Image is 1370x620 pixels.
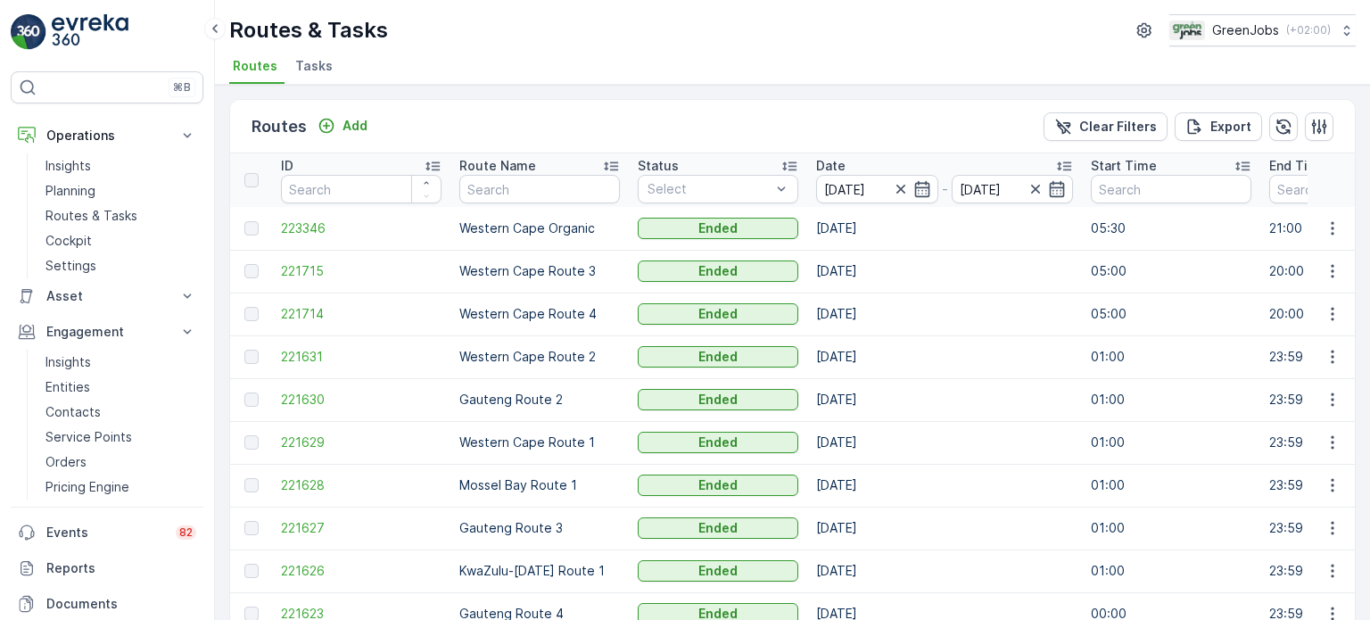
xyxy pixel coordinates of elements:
[38,350,203,375] a: Insights
[459,305,620,323] p: Western Cape Route 4
[38,450,203,475] a: Orders
[281,519,442,537] a: 221627
[952,175,1074,203] input: dd/mm/yyyy
[38,375,203,400] a: Entities
[638,389,798,410] button: Ended
[244,564,259,578] div: Toggle Row Selected
[45,478,129,496] p: Pricing Engine
[1091,262,1251,280] p: 05:00
[459,157,536,175] p: Route Name
[46,287,168,305] p: Asset
[281,219,442,237] a: 223346
[1091,391,1251,409] p: 01:00
[638,260,798,282] button: Ended
[459,262,620,280] p: Western Cape Route 3
[281,305,442,323] a: 221714
[459,175,620,203] input: Search
[638,346,798,368] button: Ended
[942,178,948,200] p: -
[459,348,620,366] p: Western Cape Route 2
[459,219,620,237] p: Western Cape Organic
[38,253,203,278] a: Settings
[1269,157,1327,175] p: End Time
[1091,157,1157,175] p: Start Time
[807,250,1082,293] td: [DATE]
[281,476,442,494] a: 221628
[46,127,168,145] p: Operations
[45,353,91,371] p: Insights
[1091,519,1251,537] p: 01:00
[1091,175,1251,203] input: Search
[698,391,738,409] p: Ended
[638,303,798,325] button: Ended
[807,507,1082,550] td: [DATE]
[11,550,203,586] a: Reports
[11,278,203,314] button: Asset
[807,550,1082,592] td: [DATE]
[1091,434,1251,451] p: 01:00
[281,434,442,451] span: 221629
[244,264,259,278] div: Toggle Row Selected
[1091,348,1251,366] p: 01:00
[698,519,738,537] p: Ended
[638,475,798,496] button: Ended
[38,203,203,228] a: Routes & Tasks
[45,453,87,471] p: Orders
[698,262,738,280] p: Ended
[1091,562,1251,580] p: 01:00
[244,307,259,321] div: Toggle Row Selected
[310,115,375,136] button: Add
[11,118,203,153] button: Operations
[281,175,442,203] input: Search
[11,515,203,550] a: Events82
[244,393,259,407] div: Toggle Row Selected
[281,391,442,409] span: 221630
[638,432,798,453] button: Ended
[244,478,259,492] div: Toggle Row Selected
[1212,21,1279,39] p: GreenJobs
[244,435,259,450] div: Toggle Row Selected
[648,180,771,198] p: Select
[45,232,92,250] p: Cockpit
[459,519,620,537] p: Gauteng Route 3
[281,562,442,580] a: 221626
[342,117,367,135] p: Add
[698,434,738,451] p: Ended
[698,348,738,366] p: Ended
[698,476,738,494] p: Ended
[807,207,1082,250] td: [DATE]
[179,525,193,540] p: 82
[46,524,165,541] p: Events
[807,335,1082,378] td: [DATE]
[38,228,203,253] a: Cockpit
[807,378,1082,421] td: [DATE]
[45,378,90,396] p: Entities
[244,221,259,236] div: Toggle Row Selected
[816,157,846,175] p: Date
[38,153,203,178] a: Insights
[281,348,442,366] a: 221631
[45,207,137,225] p: Routes & Tasks
[1286,23,1331,37] p: ( +02:00 )
[638,218,798,239] button: Ended
[45,257,96,275] p: Settings
[45,182,95,200] p: Planning
[807,421,1082,464] td: [DATE]
[459,391,620,409] p: Gauteng Route 2
[38,475,203,500] a: Pricing Engine
[281,157,293,175] p: ID
[1091,219,1251,237] p: 05:30
[1091,305,1251,323] p: 05:00
[233,57,277,75] span: Routes
[1079,118,1157,136] p: Clear Filters
[281,262,442,280] a: 221715
[1044,112,1168,141] button: Clear Filters
[45,428,132,446] p: Service Points
[807,293,1082,335] td: [DATE]
[244,521,259,535] div: Toggle Row Selected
